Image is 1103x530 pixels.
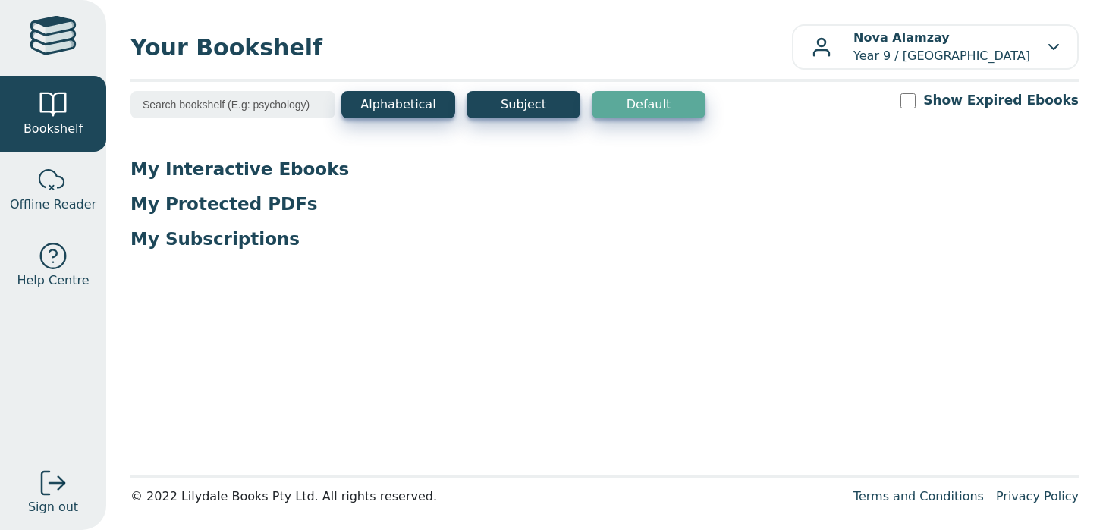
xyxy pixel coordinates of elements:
input: Search bookshelf (E.g: psychology) [130,91,335,118]
a: Terms and Conditions [853,489,984,503]
button: Subject [467,91,580,118]
span: Sign out [28,498,78,516]
div: © 2022 Lilydale Books Pty Ltd. All rights reserved. [130,488,841,506]
span: Your Bookshelf [130,30,792,64]
label: Show Expired Ebooks [923,91,1079,110]
p: Year 9 / [GEOGRAPHIC_DATA] [853,29,1030,65]
button: Nova AlamzayYear 9 / [GEOGRAPHIC_DATA] [792,24,1079,70]
p: My Interactive Ebooks [130,158,1079,180]
span: Help Centre [17,271,89,290]
p: My Subscriptions [130,227,1079,250]
button: Alphabetical [341,91,455,118]
button: Default [592,91,705,118]
span: Bookshelf [24,120,83,138]
span: Offline Reader [10,196,96,214]
b: Nova Alamzay [853,30,950,45]
p: My Protected PDFs [130,193,1079,215]
a: Privacy Policy [996,489,1079,503]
